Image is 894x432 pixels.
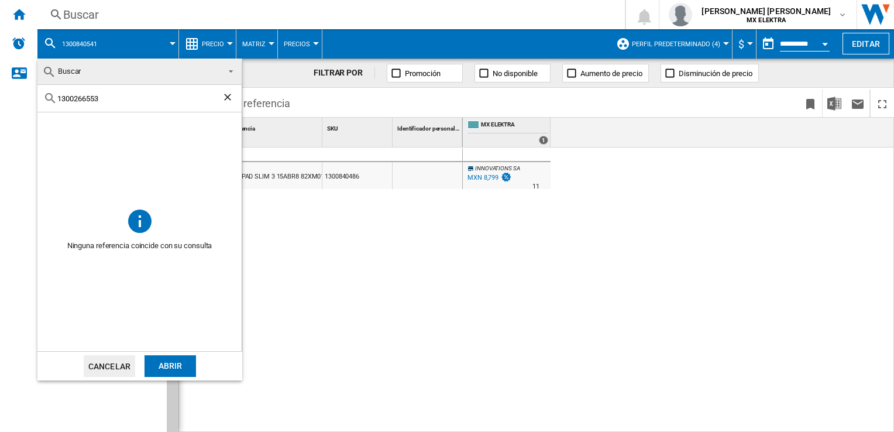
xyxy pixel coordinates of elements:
[57,94,222,103] input: Buscar referencia
[37,235,242,257] span: Ninguna referencia coincide con su consulta
[145,355,196,377] div: Abrir
[58,67,81,76] span: Buscar
[84,355,135,377] button: Cancelar
[222,91,236,105] ng-md-icon: Borrar búsqueda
